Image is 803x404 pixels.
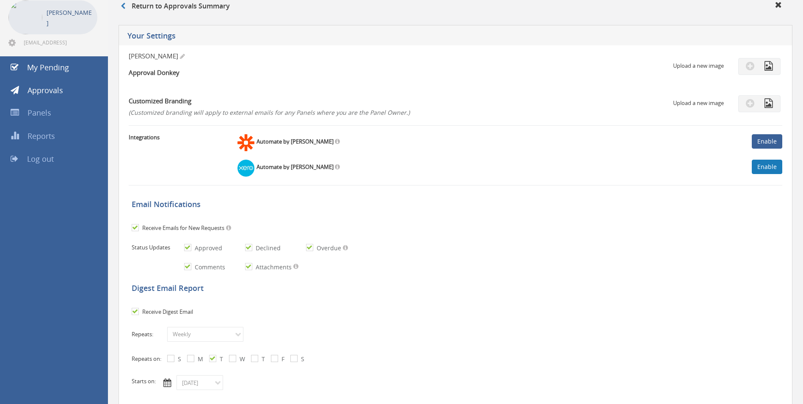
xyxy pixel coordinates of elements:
[279,355,284,363] label: F
[129,97,191,105] strong: Customized Branding
[193,244,222,252] label: Approved
[129,68,179,77] strong: Approval Donkey
[752,134,782,149] a: Enable
[299,355,304,363] label: S
[28,131,55,141] span: Reports
[193,263,225,271] label: Comments
[27,62,69,72] span: My Pending
[132,355,166,363] label: Repeats on:
[24,39,96,46] span: [EMAIL_ADDRESS][PERSON_NAME][DOMAIN_NAME]
[257,138,334,145] strong: Automate by [PERSON_NAME]
[673,62,724,70] p: Upload a new image
[121,3,230,10] h3: Return to Approvals Summary
[27,154,54,164] span: Log out
[132,330,166,338] label: Repeats:
[140,308,193,316] label: Receive Digest Email
[673,99,724,107] p: Upload a new image
[47,7,93,28] p: [PERSON_NAME]
[129,108,410,116] span: (Customized branding will apply to external emails for any Panels where you are the Panel Owner.)
[218,355,223,363] label: T
[196,355,203,363] label: M
[132,244,182,252] label: Status Updates
[132,284,784,293] h5: Digest Email Report
[254,263,292,271] label: Attachments
[127,32,588,42] h5: Your Settings
[129,133,160,141] strong: Integrations
[257,163,334,171] strong: Automate by [PERSON_NAME]
[140,224,224,232] label: Receive Emails for New Requests
[752,160,782,174] a: Enable
[315,244,341,252] label: Overdue
[254,244,281,252] label: Declined
[259,355,265,363] label: T
[237,355,245,363] label: W
[176,355,181,363] label: S
[28,85,63,95] span: Approvals
[129,52,178,60] span: [PERSON_NAME]
[28,108,51,118] span: Panels
[132,200,784,209] h5: Email Notifications
[132,377,156,385] label: Starts on:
